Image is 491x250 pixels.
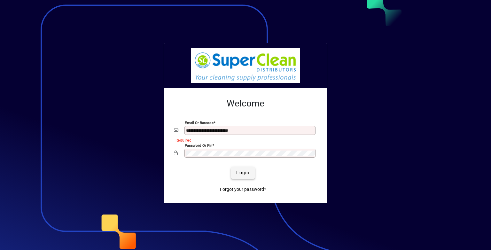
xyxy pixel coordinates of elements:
[175,137,312,143] mat-error: Required
[185,120,214,125] mat-label: Email or Barcode
[217,184,269,195] a: Forgot your password?
[220,186,266,193] span: Forgot your password?
[185,143,212,147] mat-label: Password or Pin
[174,98,317,109] h2: Welcome
[231,167,254,179] button: Login
[236,169,249,176] span: Login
